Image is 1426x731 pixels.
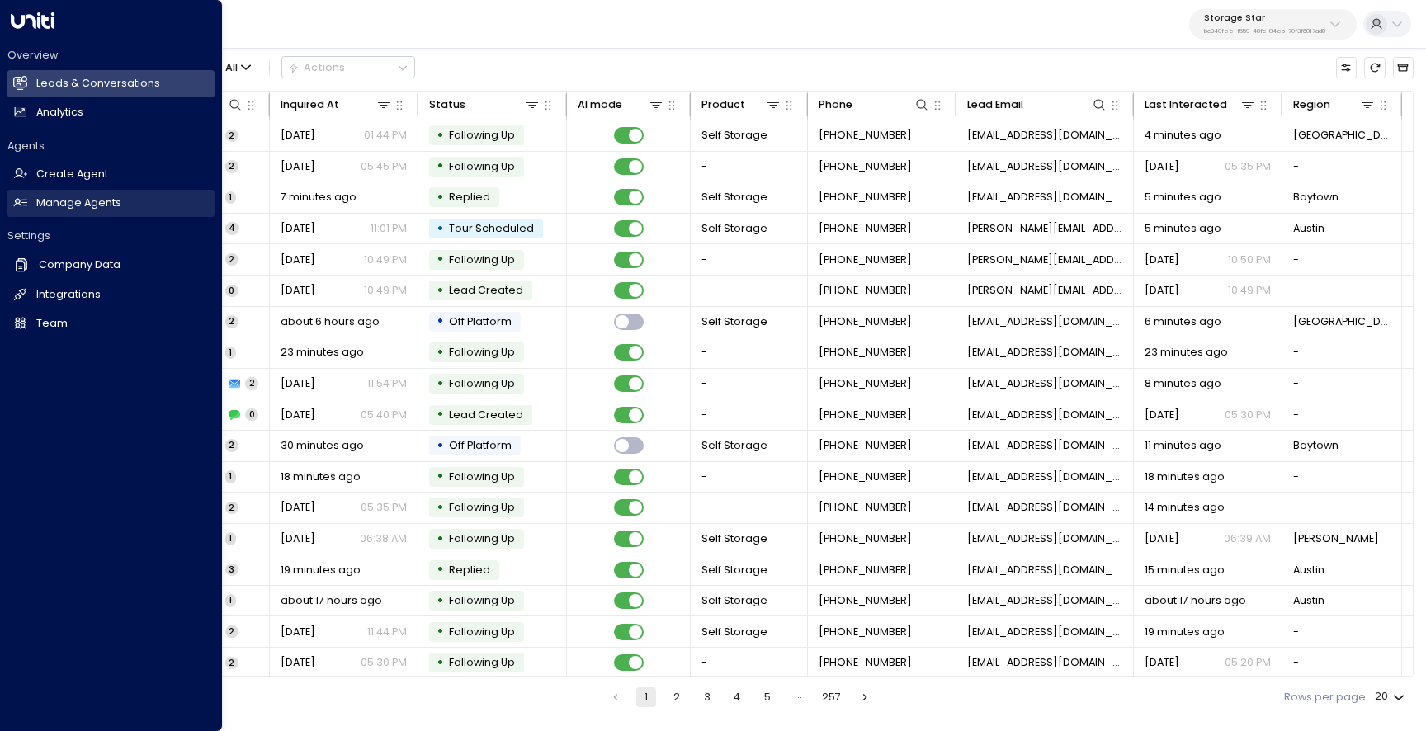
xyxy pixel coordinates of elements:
[281,56,415,78] div: Button group with a nested menu
[691,648,808,678] td: -
[39,257,120,273] h2: Company Data
[967,128,1123,143] span: 209fadingflower@gmail.com
[967,345,1123,360] span: rymick707@yahoo.com
[225,564,238,576] span: 3
[701,531,767,546] span: Self Storage
[281,345,364,360] span: 23 minutes ago
[967,408,1123,422] span: jorbrilluguzmanb@gmail.com
[1293,593,1324,608] span: Austin
[449,500,515,514] span: Following Up
[281,563,361,578] span: 19 minutes ago
[1225,655,1271,670] p: 05:20 PM
[967,221,1123,236] span: Seanmckillip@yahoo.com
[788,687,808,707] div: …
[225,347,236,359] span: 1
[1293,96,1330,114] div: Region
[1282,276,1402,306] td: -
[429,96,465,114] div: Status
[437,650,444,676] div: •
[281,531,315,546] span: Yesterday
[361,655,407,670] p: 05:30 PM
[691,369,808,399] td: -
[449,283,523,297] span: Lead Created
[1145,252,1179,267] span: Yesterday
[7,139,215,153] h2: Agents
[701,314,767,329] span: Self Storage
[855,687,875,707] button: Go to next page
[819,96,931,114] div: Phone
[437,123,444,149] div: •
[691,493,808,523] td: -
[281,96,393,114] div: Inquired At
[727,687,747,707] button: Go to page 4
[819,625,912,639] span: +12084212191
[1145,376,1221,391] span: 8 minutes ago
[819,655,912,670] span: +12084212191
[967,96,1023,114] div: Lead Email
[364,128,407,143] p: 01:44 PM
[1145,593,1246,608] span: about 17 hours ago
[636,687,656,707] button: page 1
[819,190,912,205] span: +14092490295
[967,438,1123,453] span: Smalleycharon@yahoo.com
[967,469,1123,484] span: Smalleycharon@yahoo.com
[819,687,844,707] button: Go to page 257
[225,191,236,204] span: 1
[701,96,782,114] div: Product
[1145,655,1179,670] span: Yesterday
[7,99,215,126] a: Analytics
[819,438,912,453] span: +12816839990
[225,315,238,328] span: 2
[437,185,444,210] div: •
[281,500,315,515] span: Yesterday
[701,438,767,453] span: Self Storage
[437,216,444,242] div: •
[1293,221,1324,236] span: Austin
[1225,408,1271,422] p: 05:30 PM
[449,190,490,204] span: Replied
[429,96,541,114] div: Status
[701,190,767,205] span: Self Storage
[691,337,808,368] td: -
[1145,531,1179,546] span: Yesterday
[361,159,407,174] p: 05:45 PM
[1282,152,1402,182] td: -
[281,655,315,670] span: Aug 12, 2025
[758,687,777,707] button: Go to page 5
[449,408,523,422] span: Lead Created
[245,377,258,389] span: 2
[1293,438,1339,453] span: Baytown
[281,128,315,143] span: Aug 12, 2025
[967,96,1108,114] div: Lead Email
[967,500,1123,515] span: johnsonjerriah09@gmail.com
[281,159,315,174] span: Aug 12, 2025
[1364,57,1385,78] span: Refresh
[7,229,215,243] h2: Settings
[967,531,1123,546] span: johnsonjerriah09@gmail.com
[449,655,515,669] span: Following Up
[819,563,912,578] span: +17373469766
[36,105,83,120] h2: Analytics
[449,469,515,483] span: Following Up
[1293,96,1376,114] div: Region
[691,399,808,430] td: -
[36,316,68,332] h2: Team
[1293,563,1324,578] span: Austin
[281,252,315,267] span: Aug 11, 2025
[967,252,1123,267] span: Seanmckillip@yahoo.com
[367,625,407,639] p: 11:44 PM
[281,469,361,484] span: 18 minutes ago
[967,625,1123,639] span: Loganmangum@hotmail.com
[1224,531,1271,546] p: 06:39 AM
[225,502,238,514] span: 2
[36,287,101,303] h2: Integrations
[281,376,315,391] span: Aug 11, 2025
[667,687,687,707] button: Go to page 2
[1145,159,1179,174] span: Yesterday
[225,625,238,638] span: 2
[245,408,258,421] span: 0
[449,593,515,607] span: Following Up
[1145,408,1179,422] span: Yesterday
[360,531,407,546] p: 06:38 AM
[225,253,238,266] span: 2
